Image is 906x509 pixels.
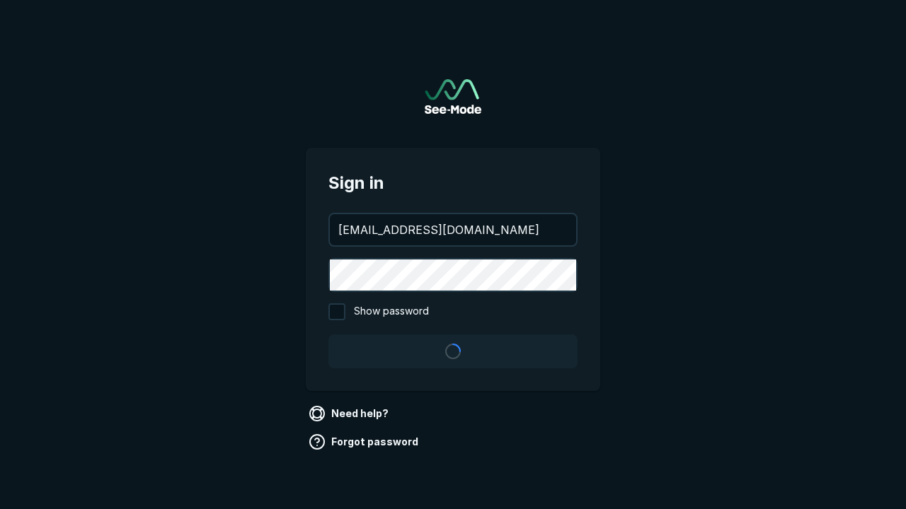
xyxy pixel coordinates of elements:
span: Show password [354,303,429,320]
a: Go to sign in [425,79,481,114]
a: Need help? [306,402,394,425]
input: your@email.com [330,214,576,245]
span: Sign in [328,170,578,196]
a: Forgot password [306,431,424,453]
img: See-Mode Logo [425,79,481,114]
